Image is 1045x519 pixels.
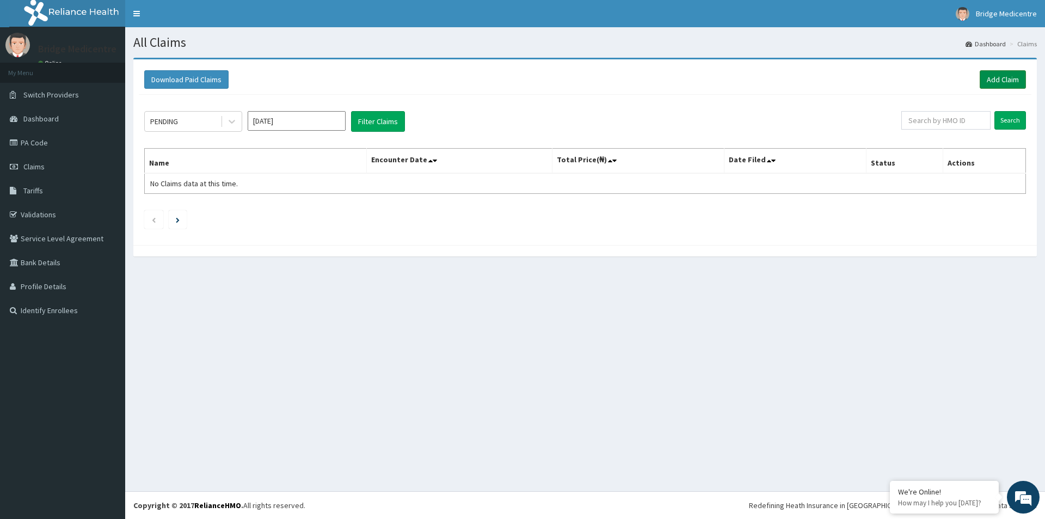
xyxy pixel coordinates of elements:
[749,500,1037,511] div: Redefining Heath Insurance in [GEOGRAPHIC_DATA] using Telemedicine and Data Science!
[23,162,45,172] span: Claims
[994,111,1026,130] input: Search
[145,149,367,174] th: Name
[23,90,79,100] span: Switch Providers
[351,111,405,132] button: Filter Claims
[248,111,346,131] input: Select Month and Year
[866,149,943,174] th: Status
[980,70,1026,89] a: Add Claim
[552,149,724,174] th: Total Price(₦)
[176,215,180,224] a: Next page
[125,491,1045,519] footer: All rights reserved.
[38,59,64,67] a: Online
[23,114,59,124] span: Dashboard
[144,70,229,89] button: Download Paid Claims
[38,44,116,54] p: Bridge Medicentre
[151,215,156,224] a: Previous page
[133,35,1037,50] h1: All Claims
[23,186,43,196] span: Tariffs
[150,116,178,127] div: PENDING
[898,487,991,497] div: We're Online!
[1007,39,1037,48] li: Claims
[901,111,991,130] input: Search by HMO ID
[724,149,866,174] th: Date Filed
[976,9,1037,19] span: Bridge Medicentre
[966,39,1006,48] a: Dashboard
[956,7,969,21] img: User Image
[150,179,238,188] span: No Claims data at this time.
[133,500,243,510] strong: Copyright © 2017 .
[194,500,241,510] a: RelianceHMO
[5,33,30,57] img: User Image
[943,149,1025,174] th: Actions
[898,498,991,508] p: How may I help you today?
[366,149,552,174] th: Encounter Date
